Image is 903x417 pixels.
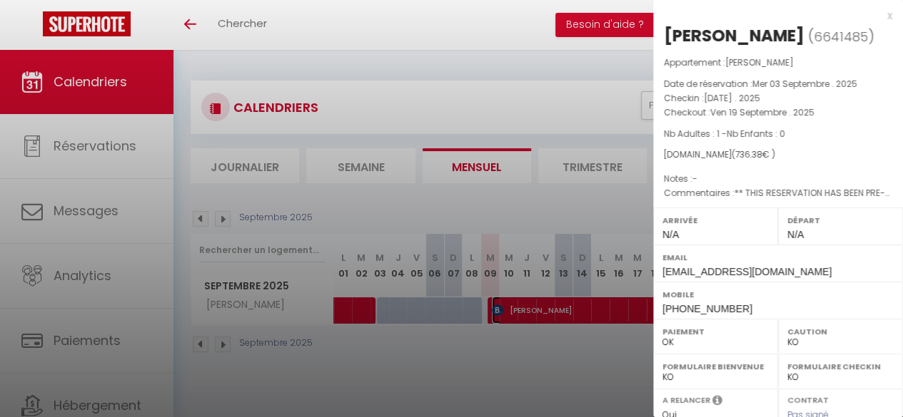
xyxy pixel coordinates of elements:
[662,394,710,406] label: A relancer
[662,359,769,374] label: Formulaire Bienvenue
[787,359,894,374] label: Formulaire Checkin
[662,250,894,264] label: Email
[664,148,892,162] div: [DOMAIN_NAME]
[664,56,892,70] p: Appartement :
[11,6,54,48] button: Ouvrir le widget de chat LiveChat
[662,303,752,314] span: [PHONE_NUMBER]
[692,173,697,185] span: -
[653,7,892,24] div: x
[662,324,769,339] label: Paiement
[787,324,894,339] label: Caution
[808,26,874,46] span: ( )
[735,148,762,160] span: 736.38
[664,77,892,91] p: Date de réservation :
[787,394,829,403] label: Contrat
[664,91,892,105] p: Checkin :
[725,56,794,68] span: [PERSON_NAME]
[664,105,892,120] p: Checkout :
[704,92,760,104] span: [DATE] . 2025
[664,24,804,47] div: [PERSON_NAME]
[787,213,894,227] label: Départ
[662,287,894,302] label: Mobile
[664,128,785,140] span: Nb Adultes : 1 -
[664,172,892,186] p: Notes :
[662,213,769,227] label: Arrivée
[727,128,785,140] span: Nb Enfants : 0
[664,186,892,200] p: Commentaires :
[814,28,868,46] span: 6641485
[752,78,857,90] span: Mer 03 Septembre . 2025
[710,106,814,118] span: Ven 19 Septembre . 2025
[712,394,722,410] i: Sélectionner OUI si vous souhaiter envoyer les séquences de messages post-checkout
[662,229,679,240] span: N/A
[732,148,775,160] span: ( € )
[787,229,804,240] span: N/A
[662,266,832,277] span: [EMAIL_ADDRESS][DOMAIN_NAME]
